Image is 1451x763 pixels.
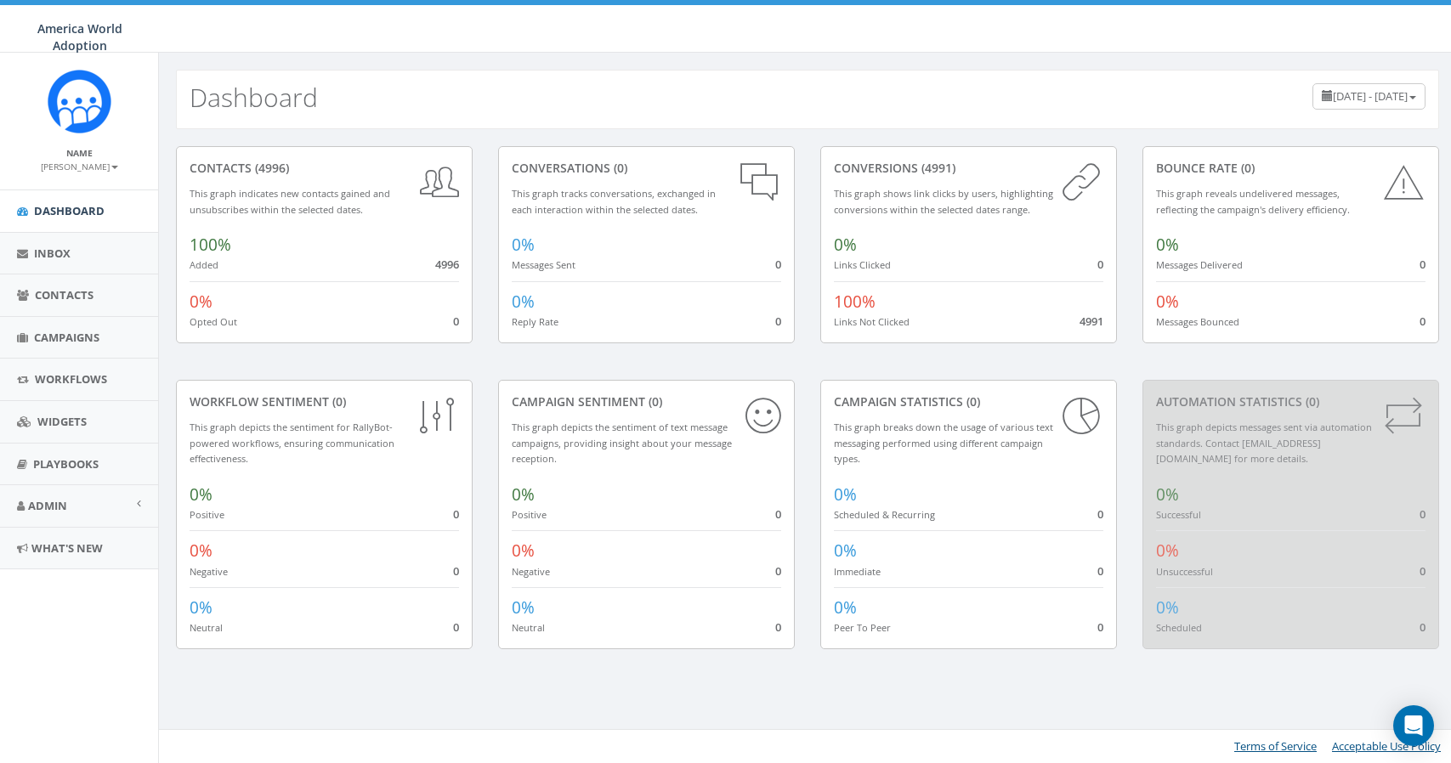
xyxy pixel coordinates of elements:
[834,315,910,328] small: Links Not Clicked
[1393,705,1434,746] div: Open Intercom Messenger
[512,421,732,465] small: This graph depicts the sentiment of text message campaigns, providing insight about your message ...
[512,621,545,634] small: Neutral
[1156,540,1179,562] span: 0%
[34,203,105,218] span: Dashboard
[775,619,781,635] span: 0
[1420,563,1425,579] span: 0
[1302,393,1319,410] span: (0)
[834,540,857,562] span: 0%
[1156,160,1425,177] div: Bounce Rate
[512,291,535,313] span: 0%
[512,187,716,216] small: This graph tracks conversations, exchanged in each interaction within the selected dates.
[512,483,535,506] span: 0%
[35,287,94,302] span: Contacts
[1156,187,1350,216] small: This graph reveals undelivered messages, reflecting the campaign's delivery efficiency.
[1097,619,1103,635] span: 0
[66,147,93,159] small: Name
[834,596,857,619] span: 0%
[1080,314,1103,329] span: 4991
[453,563,459,579] span: 0
[190,596,213,619] span: 0%
[1156,508,1201,521] small: Successful
[1097,563,1103,579] span: 0
[1097,257,1103,272] span: 0
[512,596,535,619] span: 0%
[48,70,111,133] img: Rally_Corp_Icon.png
[610,160,627,176] span: (0)
[834,160,1103,177] div: conversions
[1156,596,1179,619] span: 0%
[37,20,122,54] span: America World Adoption
[834,258,891,271] small: Links Clicked
[1097,506,1103,522] span: 0
[190,315,237,328] small: Opted Out
[453,506,459,522] span: 0
[834,483,857,506] span: 0%
[645,393,662,410] span: (0)
[41,158,118,173] a: [PERSON_NAME]
[190,160,459,177] div: contacts
[435,257,459,272] span: 4996
[41,161,118,172] small: [PERSON_NAME]
[1156,483,1179,506] span: 0%
[190,421,394,465] small: This graph depicts the sentiment for RallyBot-powered workflows, ensuring communication effective...
[31,540,103,556] span: What's New
[512,258,575,271] small: Messages Sent
[190,621,223,634] small: Neutral
[35,371,107,387] span: Workflows
[453,619,459,635] span: 0
[918,160,955,176] span: (4991)
[252,160,289,176] span: (4996)
[512,508,547,521] small: Positive
[834,621,891,634] small: Peer To Peer
[190,393,459,410] div: Workflow Sentiment
[834,508,935,521] small: Scheduled & Recurring
[834,393,1103,410] div: Campaign Statistics
[190,291,213,313] span: 0%
[1332,738,1441,754] a: Acceptable Use Policy
[453,314,459,329] span: 0
[512,160,781,177] div: conversations
[775,563,781,579] span: 0
[775,257,781,272] span: 0
[1420,619,1425,635] span: 0
[1156,421,1372,465] small: This graph depicts messages sent via automation standards. Contact [EMAIL_ADDRESS][DOMAIN_NAME] f...
[775,506,781,522] span: 0
[190,508,224,521] small: Positive
[37,414,87,429] span: Widgets
[512,234,535,256] span: 0%
[190,258,218,271] small: Added
[512,393,781,410] div: Campaign Sentiment
[1156,258,1243,271] small: Messages Delivered
[1156,291,1179,313] span: 0%
[1156,234,1179,256] span: 0%
[963,393,980,410] span: (0)
[512,565,550,578] small: Negative
[1238,160,1255,176] span: (0)
[190,483,213,506] span: 0%
[1234,738,1317,754] a: Terms of Service
[33,456,99,472] span: Playbooks
[190,187,390,216] small: This graph indicates new contacts gained and unsubscribes within the selected dates.
[834,291,876,313] span: 100%
[1156,315,1239,328] small: Messages Bounced
[1420,257,1425,272] span: 0
[1420,506,1425,522] span: 0
[1156,621,1202,634] small: Scheduled
[1156,393,1425,410] div: Automation Statistics
[1333,88,1408,104] span: [DATE] - [DATE]
[834,421,1053,465] small: This graph breaks down the usage of various text messaging performed using different campaign types.
[34,246,71,261] span: Inbox
[190,565,228,578] small: Negative
[329,393,346,410] span: (0)
[1156,565,1213,578] small: Unsuccessful
[834,565,881,578] small: Immediate
[1420,314,1425,329] span: 0
[28,498,67,513] span: Admin
[512,315,558,328] small: Reply Rate
[190,83,318,111] h2: Dashboard
[34,330,99,345] span: Campaigns
[512,540,535,562] span: 0%
[775,314,781,329] span: 0
[834,234,857,256] span: 0%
